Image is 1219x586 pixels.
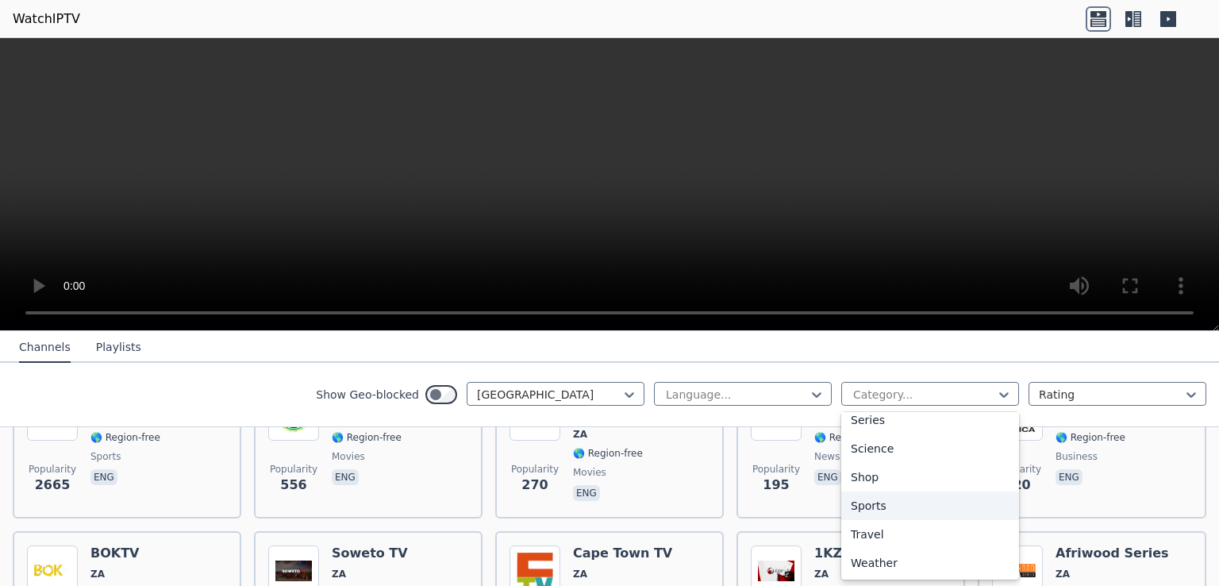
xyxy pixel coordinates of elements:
[841,549,1019,577] div: Weather
[332,450,365,463] span: movies
[90,469,117,485] p: eng
[841,520,1019,549] div: Travel
[573,428,587,441] span: ZA
[270,463,317,476] span: Popularity
[573,568,587,580] span: ZA
[19,333,71,363] button: Channels
[763,476,789,495] span: 195
[573,466,606,479] span: movies
[814,431,884,444] span: 🌎 Region-free
[96,333,141,363] button: Playlists
[332,469,359,485] p: eng
[752,463,800,476] span: Popularity
[316,387,419,403] label: Show Geo-blocked
[814,469,841,485] p: eng
[35,476,71,495] span: 2665
[814,568,829,580] span: ZA
[1056,469,1082,485] p: eng
[814,546,951,561] h6: 1KZN TV
[90,431,160,444] span: 🌎 Region-free
[1056,546,1169,561] h6: Afriwood Series
[521,476,548,495] span: 270
[1056,450,1098,463] span: business
[573,485,600,501] p: eng
[841,463,1019,492] div: Shop
[332,546,438,561] h6: Soweto TV
[841,434,1019,463] div: Science
[511,463,559,476] span: Popularity
[90,450,121,463] span: sports
[332,431,402,444] span: 🌎 Region-free
[1056,431,1125,444] span: 🌎 Region-free
[13,10,80,29] a: WatchIPTV
[90,568,105,580] span: ZA
[332,568,346,580] span: ZA
[814,450,840,463] span: news
[841,492,1019,520] div: Sports
[29,463,76,476] span: Popularity
[90,546,160,561] h6: BOKTV
[573,546,672,561] h6: Cape Town TV
[1056,568,1070,580] span: ZA
[573,447,643,460] span: 🌎 Region-free
[280,476,306,495] span: 556
[841,406,1019,434] div: Series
